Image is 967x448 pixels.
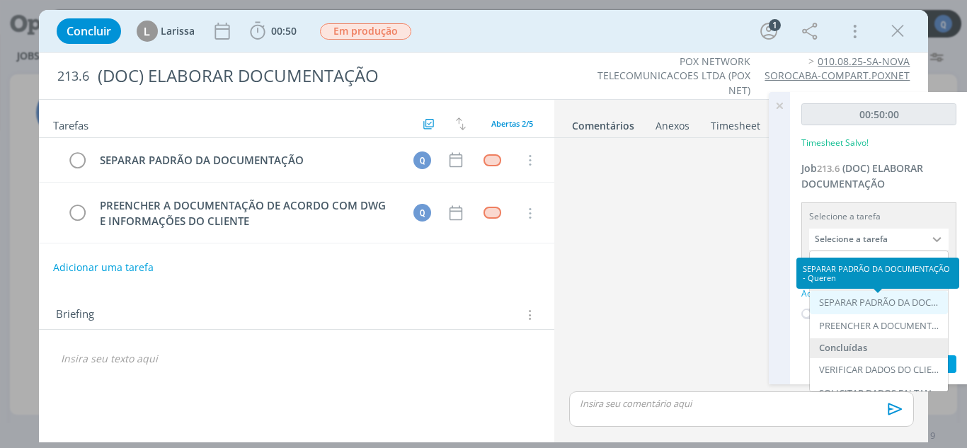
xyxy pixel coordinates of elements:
a: Timesheet [710,113,761,133]
div: SEPARAR PADRÃO DA DOCUMENTAÇÃO - Queren [819,297,942,309]
div: Selecione a tarefa [809,210,949,223]
a: Job213.6(DOC) ELABORAR DOCUMENTAÇÃO [801,161,923,190]
div: dialog [39,10,929,442]
div: (DOC) ELABORAR DOCUMENTAÇÃO [92,59,549,93]
div: Anexos [656,119,690,133]
div: VERIFICAR DADOS DO CLIENTE - [PERSON_NAME] [819,364,942,376]
span: (DOC) ELABORAR DOCUMENTAÇÃO [801,161,923,190]
span: Briefing [56,306,94,324]
img: arrow-down-up.svg [456,117,466,130]
div: Adicionar descrição [801,287,956,300]
a: Comentários [571,113,635,133]
button: LLarissa [137,21,195,42]
button: Concluir [57,18,121,44]
button: Q [411,149,433,171]
div: Concluídas [810,338,948,358]
span: Abertas 2/5 [491,118,533,129]
button: Em produção [319,23,412,40]
span: Concluir [67,25,111,37]
div: L [137,21,158,42]
span: 213.6 [57,69,89,84]
span: 213.6 [817,162,840,175]
button: 1 [757,20,780,42]
input: Buscar tarefa [810,251,948,271]
div: Q [413,151,431,169]
div: SEPARAR PADRÃO DA DOCUMENTAÇÃO [94,151,401,169]
span: Em produção [320,23,411,40]
a: POX NETWORK TELECOMUNICACOES LTDA (POX NET) [597,54,750,97]
div: SOLICITAR DADOS FALTANTES DOS CLIENTES - Larissa [819,388,942,399]
button: Adicionar uma tarefa [52,255,154,280]
span: 00:50 [271,24,297,38]
div: 1 [769,19,781,31]
a: 010.08.25-SA-NOVA SOROCABA-COMPART.POXNET [765,54,910,82]
span: Larissa [161,26,195,36]
button: 00:50 [246,20,300,42]
span: Tarefas [53,115,88,132]
p: Timesheet Salvo! [801,137,869,149]
div: PREENCHER A DOCUMENTAÇÃO DE ACORDO COM DWG E INFORMAÇÕES DO CLIENTE - Queren [819,321,942,332]
div: SEPARAR PADRÃO DA DOCUMENTAÇÃO - Queren [796,258,959,289]
button: Q [411,202,433,224]
div: Q [413,204,431,222]
div: PREENCHER A DOCUMENTAÇÃO DE ACORDO COM DWG E INFORMAÇÕES DO CLIENTE [94,197,401,230]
